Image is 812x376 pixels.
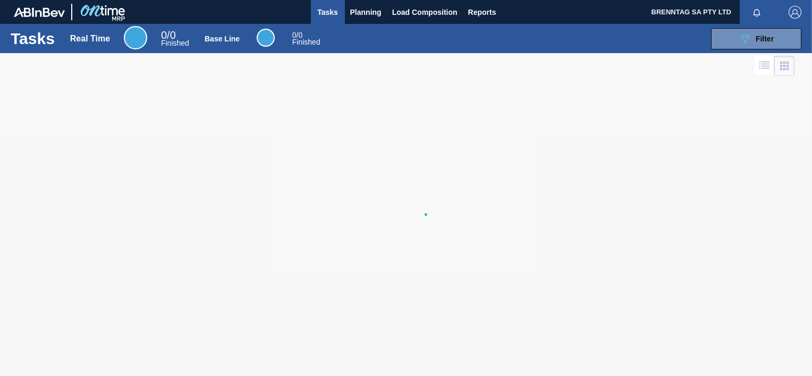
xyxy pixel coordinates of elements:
div: Real Time [124,26,147,49]
button: Filter [711,28,801,49]
div: Base Line [292,32,320,46]
span: / 0 [292,31,302,39]
span: Reports [468,6,496,19]
span: / 0 [161,29,176,41]
div: Real Time [70,34,110,44]
div: Real Time [161,31,189,47]
span: Filter [756,35,774,43]
div: Base Line [257,29,275,47]
div: Base Line [205,35,240,43]
span: Finished [161,39,189,47]
span: Load Composition [392,6,458,19]
span: 0 [292,31,297,39]
span: Tasks [316,6,340,19]
button: Notifications [740,5,774,20]
img: Logout [789,6,801,19]
h1: Tasks [11,32,55,45]
span: Finished [292,38,320,46]
img: TNhmsLtSVTkK8tSr43FrP2fwEKptu5GPRR3wAAAABJRU5ErkJggg== [14,7,65,17]
span: Planning [350,6,382,19]
span: 0 [161,29,167,41]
